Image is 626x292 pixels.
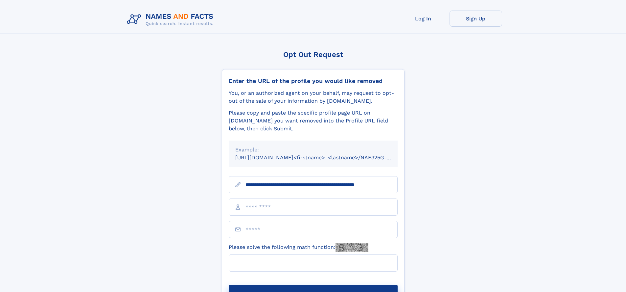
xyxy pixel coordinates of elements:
div: Example: [235,146,391,154]
a: Log In [397,11,450,27]
label: Please solve the following math function: [229,243,368,252]
div: Please copy and paste the specific profile page URL on [DOMAIN_NAME] you want removed into the Pr... [229,109,398,133]
div: Enter the URL of the profile you would like removed [229,77,398,85]
div: You, or an authorized agent on your behalf, may request to opt-out of the sale of your informatio... [229,89,398,105]
small: [URL][DOMAIN_NAME]<firstname>_<lastname>/NAF325G-xxxxxxxx [235,154,410,161]
a: Sign Up [450,11,502,27]
img: Logo Names and Facts [124,11,219,28]
div: Opt Out Request [222,50,405,59]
